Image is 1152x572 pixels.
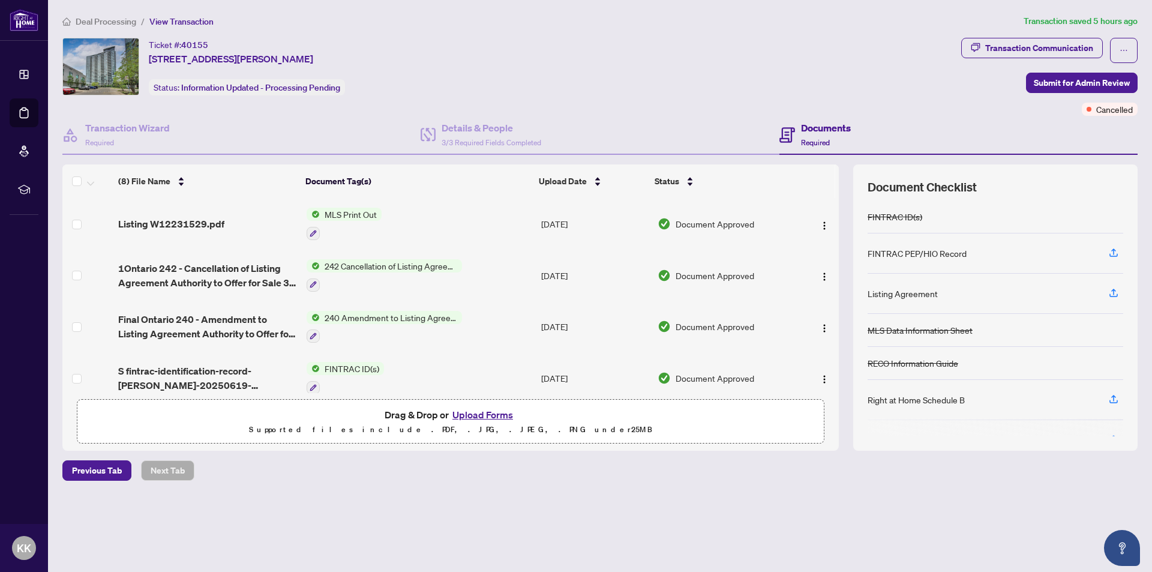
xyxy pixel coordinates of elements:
[658,320,671,333] img: Document Status
[85,138,114,147] span: Required
[118,261,296,290] span: 1Ontario 242 - Cancellation of Listing Agreement Authority to Offer for Sale 3 EXECUTED.pdf
[676,372,754,385] span: Document Approved
[868,324,973,337] div: MLS Data Information Sheet
[868,210,922,223] div: FINTRAC ID(s)
[536,250,653,301] td: [DATE]
[1096,103,1133,116] span: Cancelled
[62,460,131,481] button: Previous Tab
[76,16,136,27] span: Deal Processing
[801,138,830,147] span: Required
[118,364,296,393] span: S fintrac-identification-record-[PERSON_NAME]-20250619-071109.pdf
[149,16,214,27] span: View Transaction
[85,423,817,437] p: Supported files include .PDF, .JPG, .JPEG, .PNG under 25 MB
[307,362,320,375] img: Status Icon
[320,259,462,272] span: 242 Cancellation of Listing Agreement - Authority to Offer for Sale
[985,38,1093,58] div: Transaction Communication
[385,407,517,423] span: Drag & Drop or
[307,362,384,394] button: Status IconFINTRAC ID(s)
[676,320,754,333] span: Document Approved
[307,311,320,324] img: Status Icon
[307,208,320,221] img: Status Icon
[149,79,345,95] div: Status:
[961,38,1103,58] button: Transaction Communication
[307,259,462,292] button: Status Icon242 Cancellation of Listing Agreement - Authority to Offer for Sale
[815,369,834,388] button: Logo
[676,269,754,282] span: Document Approved
[307,259,320,272] img: Status Icon
[118,217,224,231] span: Listing W12231529.pdf
[1034,73,1130,92] span: Submit for Admin Review
[536,352,653,404] td: [DATE]
[536,301,653,353] td: [DATE]
[141,460,194,481] button: Next Tab
[442,138,541,147] span: 3/3 Required Fields Completed
[868,287,938,300] div: Listing Agreement
[17,540,31,556] span: KK
[113,164,301,198] th: (8) File Name
[1024,14,1138,28] article: Transaction saved 5 hours ago
[820,272,829,281] img: Logo
[307,311,462,343] button: Status Icon240 Amendment to Listing Agreement - Authority to Offer for Sale Price Change/Extensio...
[655,175,679,188] span: Status
[77,400,824,444] span: Drag & Drop orUpload FormsSupported files include .PDF, .JPG, .JPEG, .PNG under25MB
[815,214,834,233] button: Logo
[118,175,170,188] span: (8) File Name
[536,198,653,250] td: [DATE]
[534,164,650,198] th: Upload Date
[301,164,535,198] th: Document Tag(s)
[815,317,834,336] button: Logo
[118,312,296,341] span: Final Ontario 240 - Amendment to Listing Agreement Authority to Offer for Sale Price Change_Exten...
[801,121,851,135] h4: Documents
[539,175,587,188] span: Upload Date
[815,266,834,285] button: Logo
[181,40,208,50] span: 40155
[820,324,829,333] img: Logo
[320,208,382,221] span: MLS Print Out
[449,407,517,423] button: Upload Forms
[320,362,384,375] span: FINTRAC ID(s)
[658,372,671,385] img: Document Status
[307,208,382,240] button: Status IconMLS Print Out
[63,38,139,95] img: IMG-W12231529_1.jpg
[650,164,794,198] th: Status
[658,217,671,230] img: Document Status
[820,221,829,230] img: Logo
[1026,73,1138,93] button: Submit for Admin Review
[868,357,958,370] div: RECO Information Guide
[85,121,170,135] h4: Transaction Wizard
[62,17,71,26] span: home
[149,52,313,66] span: [STREET_ADDRESS][PERSON_NAME]
[320,311,462,324] span: 240 Amendment to Listing Agreement - Authority to Offer for Sale Price Change/Extension/Amendment(s)
[72,461,122,480] span: Previous Tab
[868,393,965,406] div: Right at Home Schedule B
[141,14,145,28] li: /
[820,375,829,384] img: Logo
[1104,530,1140,566] button: Open asap
[181,82,340,93] span: Information Updated - Processing Pending
[676,217,754,230] span: Document Approved
[658,269,671,282] img: Document Status
[149,38,208,52] div: Ticket #:
[868,179,977,196] span: Document Checklist
[10,9,38,31] img: logo
[442,121,541,135] h4: Details & People
[1120,46,1128,55] span: ellipsis
[868,247,967,260] div: FINTRAC PEP/HIO Record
